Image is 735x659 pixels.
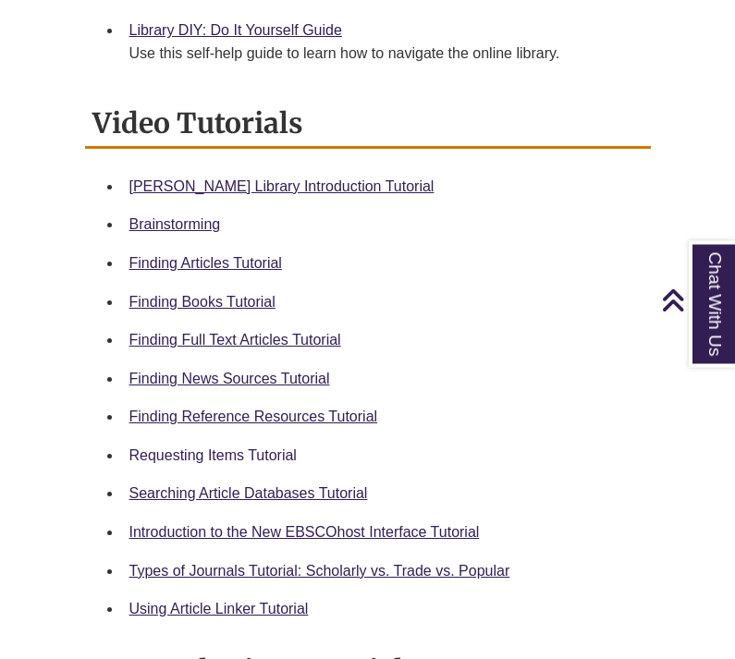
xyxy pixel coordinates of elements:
a: Brainstorming [129,217,221,233]
a: Finding Articles Tutorial [129,256,282,272]
a: Types of Journals Tutorial: Scholarly vs. Trade vs. Popular [129,564,510,580]
a: Finding Full Text Articles Tutorial [129,333,341,348]
a: Finding News Sources Tutorial [129,372,330,387]
a: Finding Books Tutorial [129,295,276,311]
a: Searching Article Databases Tutorial [129,486,368,502]
a: Using Article Linker Tutorial [129,602,309,617]
h2: Video Tutorials [85,101,651,150]
a: [PERSON_NAME] Library Introduction Tutorial [129,179,435,195]
div: Use this self-help guide to learn how to navigate the online library. [129,43,634,66]
a: Library DIY: Do It Yourself Guide [129,23,342,39]
a: Back to Top [661,287,730,312]
a: Finding Reference Resources Tutorial [129,409,378,425]
a: Requesting Items Tutorial [129,448,297,464]
a: Introduction to the New EBSCOhost Interface Tutorial [129,525,480,541]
